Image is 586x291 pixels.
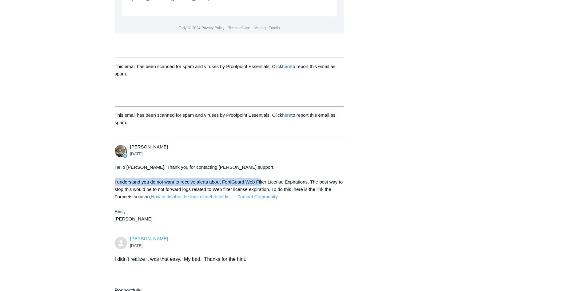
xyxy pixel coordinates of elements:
[130,243,143,248] time: 08/25/2025, 15:45
[282,64,291,69] a: here
[254,26,280,30] a: Manage Emails
[115,64,336,76] span: This email has been scanned for spam and viruses by Proofpoint Essentials. Click to report this e...
[229,26,250,30] a: Terms of Use
[115,164,344,223] div: Hello [PERSON_NAME]! Thank you for contacting [PERSON_NAME] support. I understand you do not want...
[201,26,225,30] span: Privacy Policy
[200,26,224,30] a: Privacy Policy
[115,111,344,126] p: This email has been scanned for spam and viruses by Proofpoint Essentials. Click to report this e...
[130,236,168,241] span: Hugh Baker
[151,194,277,199] a: How to disable the logs of web-filter lic... - Fortinet Community
[179,26,280,30] span: Todyl © 2024
[130,152,143,156] time: 08/25/2025, 06:38
[130,144,168,149] span: Michael Tjader
[130,236,168,241] a: [PERSON_NAME]
[115,255,344,263] p: I didn’t realize it was that easy. My bad. Thanks for the hint.
[282,112,291,118] a: here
